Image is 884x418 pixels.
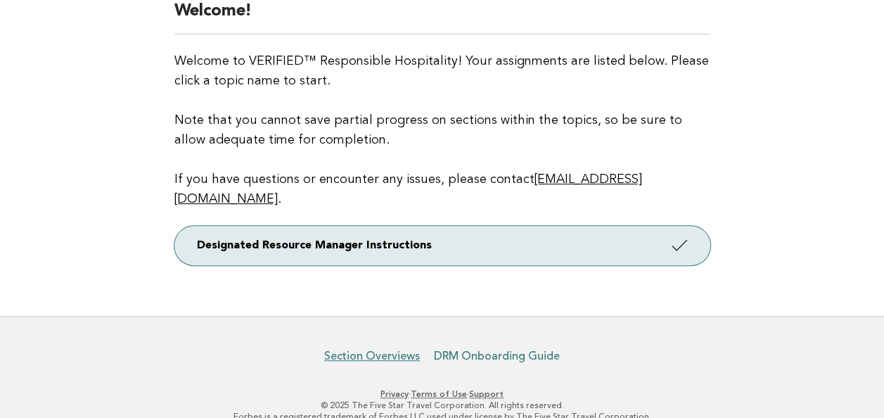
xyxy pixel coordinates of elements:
a: Support [469,389,504,399]
a: Designated Resource Manager Instructions [174,226,710,265]
a: DRM Onboarding Guide [434,349,560,363]
a: Section Overviews [324,349,420,363]
p: · · [20,388,864,400]
a: Terms of Use [411,389,467,399]
p: Welcome to VERIFIED™ Responsible Hospitality! Your assignments are listed below. Please click a t... [174,51,710,209]
p: © 2025 The Five Star Travel Corporation. All rights reserved. [20,400,864,411]
a: Privacy [380,389,409,399]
